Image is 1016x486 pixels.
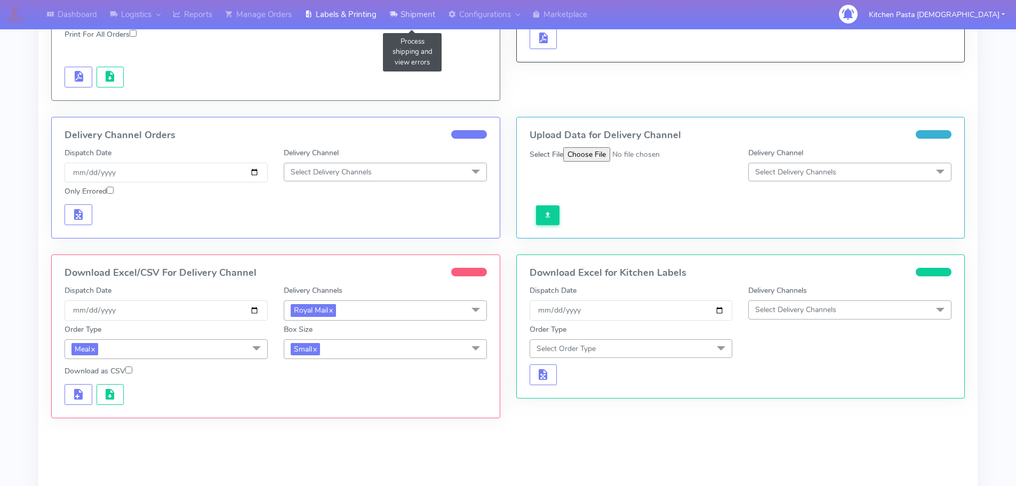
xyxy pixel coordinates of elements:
a: x [328,304,333,315]
label: Delivery Channel [284,147,339,158]
label: Download as CSV [65,365,132,377]
h4: Download Excel for Kitchen Labels [530,268,952,278]
label: Order Type [65,324,101,335]
label: Print For All Orders [65,29,137,40]
h4: Delivery Channel Orders [65,130,487,141]
label: Delivery Channel [748,147,803,158]
span: Select Delivery Channels [755,167,836,177]
span: Select Delivery Channels [755,305,836,315]
h4: Upload Data for Delivery Channel [530,130,952,141]
label: Select File [530,149,563,160]
label: Dispatch Date [530,285,577,296]
input: Print For All Orders [130,30,137,37]
span: Select Delivery Channels [291,167,372,177]
label: Box Size [284,324,313,335]
span: Meal [71,343,98,355]
label: Only Errored [65,186,114,197]
label: Dispatch Date [65,147,111,158]
label: Order Type [530,324,566,335]
h4: Download Excel/CSV For Delivery Channel [65,268,487,278]
input: Only Errored [107,187,114,194]
label: Delivery Channels [748,285,807,296]
label: Delivery Channels [284,285,342,296]
button: Kitchen Pasta [DEMOGRAPHIC_DATA] [861,4,1013,26]
a: x [312,343,317,354]
span: Select Order Type [537,344,596,354]
a: x [90,343,95,354]
input: Download as CSV [125,367,132,373]
span: Royal Mail [291,304,336,316]
span: Small [291,343,320,355]
label: Dispatch Date [65,285,111,296]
